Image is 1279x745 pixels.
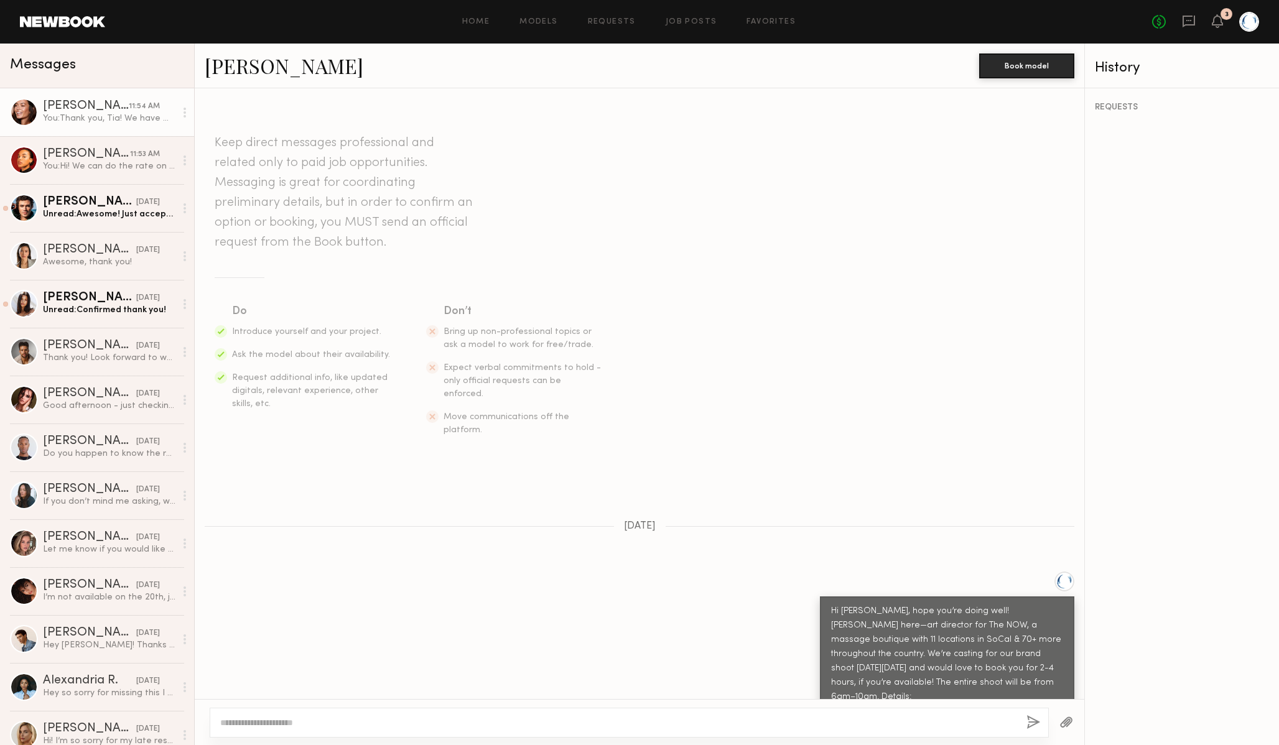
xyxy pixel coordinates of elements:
div: [DATE] [136,723,160,735]
a: Book model [979,60,1074,70]
div: Hey so sorry for missing this I was out of town for work! [43,687,175,699]
div: [DATE] [136,675,160,687]
div: Don’t [444,303,603,320]
div: [DATE] [136,532,160,544]
div: Good afternoon - just checking in to see if you would still like to go ahead with this booking, K... [43,400,175,412]
button: Book model [979,53,1074,78]
div: Do you happen to know the rate? [43,448,175,460]
a: Home [462,18,490,26]
div: Let me know if you would like to work 🤝 [43,544,175,555]
span: Expect verbal commitments to hold - only official requests can be enforced. [444,364,601,398]
div: I’m not available on the 20th, just after day 23 [43,591,175,603]
span: Messages [10,58,76,72]
a: Favorites [746,18,796,26]
div: [DATE] [136,244,160,256]
div: [PERSON_NAME] [43,579,136,591]
div: Hey [PERSON_NAME]! Thanks for reaching out! I am available and interested! What’s the usage for t... [43,639,175,651]
span: [DATE] [624,521,656,532]
div: [DATE] [136,197,160,208]
div: If you don’t mind me asking, what is the rate? [43,496,175,507]
a: [PERSON_NAME] [205,52,363,79]
div: [DATE] [136,627,160,639]
span: Bring up non-professional topics or ask a model to work for free/trade. [444,328,593,349]
span: Move communications off the platform. [444,413,569,434]
div: Awesome, thank you! [43,256,175,268]
div: You: Hi! We can do the rate on your profile, $100 for 2–4 hours, depending on your availability. ... [43,160,175,172]
div: [PERSON_NAME] [43,244,136,256]
div: [PERSON_NAME] [43,148,130,160]
div: Unread: Confirmed thank you! [43,304,175,316]
div: [DATE] [136,292,160,304]
div: [PERSON_NAME] [43,100,129,113]
div: [PERSON_NAME] [43,340,136,352]
div: REQUESTS [1095,103,1269,112]
div: [PERSON_NAME] [43,531,136,544]
div: [DATE] [136,388,160,400]
div: [DATE] [136,340,160,352]
div: 11:54 AM [129,101,160,113]
div: Alexandria R. [43,675,136,687]
div: [PERSON_NAME] [43,292,136,304]
div: [PERSON_NAME] [43,435,136,448]
div: [DATE] [136,580,160,591]
div: Thank you! Look forward to working with y’all :) [43,352,175,364]
div: Unread: Awesome! Just accepted :) [43,208,175,220]
span: Request additional info, like updated digitals, relevant experience, other skills, etc. [232,374,388,408]
div: [PERSON_NAME] [43,627,136,639]
span: Introduce yourself and your project. [232,328,381,336]
div: History [1095,61,1269,75]
a: Job Posts [666,18,717,26]
a: Requests [588,18,636,26]
div: You: Thank you, Tia! We have multiple shoots throughout the year so we'll definitely be reaching ... [43,113,175,124]
div: [PERSON_NAME] [43,723,136,735]
header: Keep direct messages professional and related only to paid job opportunities. Messaging is great ... [215,133,476,252]
div: [PERSON_NAME] [43,483,136,496]
div: 3 [1225,11,1229,18]
div: [PERSON_NAME] [43,387,136,400]
a: Models [519,18,557,26]
span: Ask the model about their availability. [232,351,390,359]
div: [PERSON_NAME] [43,196,136,208]
div: [DATE] [136,484,160,496]
div: 11:53 AM [130,149,160,160]
div: Do [232,303,391,320]
div: [DATE] [136,436,160,448]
